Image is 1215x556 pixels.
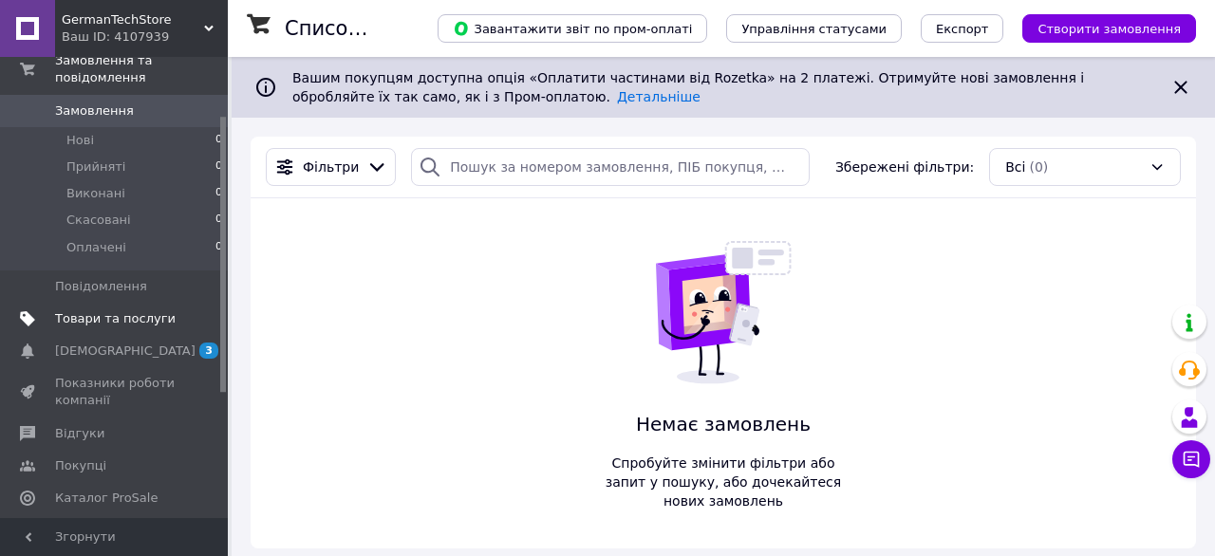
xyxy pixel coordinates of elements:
span: 0 [215,212,222,229]
div: Ваш ID: 4107939 [62,28,228,46]
span: Повідомлення [55,278,147,295]
span: 0 [215,239,222,256]
span: 0 [215,158,222,176]
span: 3 [199,343,218,359]
span: Нові [66,132,94,149]
span: Збережені фільтри: [835,158,974,176]
h1: Список замовлень [285,17,477,40]
span: Каталог ProSale [55,490,158,507]
span: Скасовані [66,212,131,229]
span: Немає замовлень [598,411,849,438]
a: Детальніше [617,89,701,104]
button: Чат з покупцем [1172,440,1210,478]
span: Виконані [66,185,125,202]
span: Експорт [936,22,989,36]
button: Завантажити звіт по пром-оплаті [438,14,707,43]
button: Управління статусами [726,14,902,43]
span: Показники роботи компанії [55,375,176,409]
span: Замовлення [55,102,134,120]
span: Управління статусами [741,22,887,36]
span: Відгуки [55,425,104,442]
button: Експорт [921,14,1004,43]
span: Створити замовлення [1037,22,1181,36]
span: Прийняті [66,158,125,176]
span: Фільтри [303,158,359,176]
span: Завантажити звіт по пром-оплаті [453,20,692,37]
span: Оплачені [66,239,126,256]
span: GermanTechStore [62,11,204,28]
span: Замовлення та повідомлення [55,52,228,86]
span: Вашим покупцям доступна опція «Оплатити частинами від Rozetka» на 2 платежі. Отримуйте нові замов... [292,70,1084,104]
input: Пошук за номером замовлення, ПІБ покупця, номером телефону, Email, номером накладної [411,148,810,186]
a: Створити замовлення [1003,20,1196,35]
span: Покупці [55,457,106,474]
span: (0) [1029,159,1048,175]
span: Товари та послуги [55,310,176,327]
span: 0 [215,185,222,202]
span: Спробуйте змінити фільтри або запит у пошуку, або дочекайтеся нових замовлень [598,454,849,510]
span: 0 [215,132,222,149]
span: Всі [1005,158,1025,176]
button: Створити замовлення [1022,14,1196,43]
span: [DEMOGRAPHIC_DATA] [55,343,196,360]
